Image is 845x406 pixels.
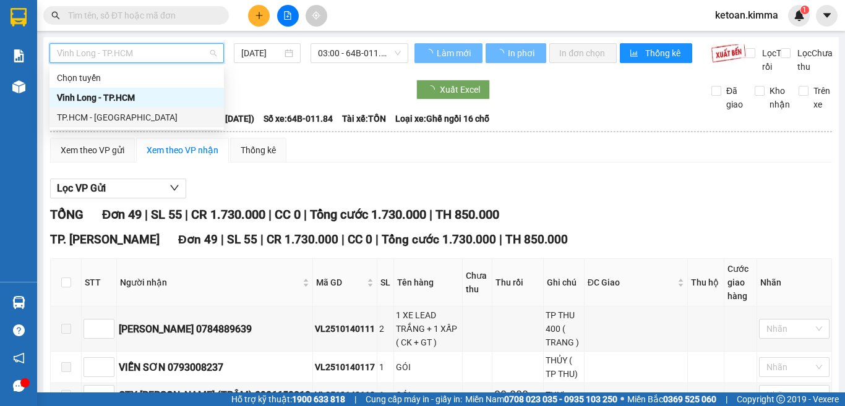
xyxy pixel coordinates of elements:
div: VL2510140111 [315,322,375,336]
td: VL2510140111 [313,307,377,352]
span: Vĩnh Long - TP.HCM [57,44,217,62]
td: VL2510140117 [313,352,377,383]
span: SL 55 [227,232,257,247]
div: Nhãn [760,276,828,289]
span: TH 850.000 [435,207,499,222]
span: | [145,207,148,222]
span: Số xe: 64B-011.84 [264,112,333,125]
div: VL2510140117 [315,360,375,374]
span: CC 0 [348,232,372,247]
span: Đơn 49 [178,232,218,247]
strong: 0708 023 035 - 0935 103 250 [504,394,617,404]
th: Cước giao hàng [724,259,757,307]
th: Thu rồi [492,259,544,307]
strong: 0369 525 060 [663,394,716,404]
span: file-add [283,11,292,20]
button: In phơi [486,43,546,63]
button: caret-down [816,5,838,27]
span: Miền Nam [465,392,617,406]
button: aim [306,5,327,27]
span: | [499,232,502,247]
span: message [13,380,25,392]
span: CC 0 [275,207,301,222]
span: Lọc Chưa thu [792,46,834,74]
strong: 1900 633 818 [292,394,345,404]
img: 9k= [711,43,746,63]
sup: 1 [800,6,809,14]
span: In phơi [508,46,536,60]
span: ketoan.kimma [705,7,788,23]
span: TỔNG [50,207,84,222]
img: warehouse-icon [12,80,25,93]
span: Miền Bắc [627,392,716,406]
input: 15/10/2025 [241,46,282,60]
span: plus [255,11,264,20]
span: caret-down [821,10,833,21]
span: SL 55 [151,207,182,222]
span: Trên xe [809,84,835,111]
th: Thu hộ [688,259,724,307]
span: ĐC Giao [588,276,675,289]
div: TP THU 400 ( TRANG ) [546,308,582,349]
span: | [354,392,356,406]
span: bar-chart [630,49,640,59]
span: Người nhận [120,276,300,289]
span: Tổng cước 1.730.000 [310,207,426,222]
span: | [221,232,224,247]
span: 03:00 - 64B-011.84 [318,44,401,62]
span: Kho nhận [765,84,795,111]
button: bar-chartThống kê [620,43,692,63]
span: TH 850.000 [505,232,568,247]
th: Chưa thu [463,259,492,307]
div: TP.HCM - Vĩnh Long [49,108,224,127]
div: 1 [379,360,392,374]
div: Chọn tuyến [57,71,217,85]
span: Làm mới [437,46,473,60]
div: [PERSON_NAME] 0784889639 [119,321,311,337]
div: 1 XE LEAD TRẮNG + 1 XẤP ( CK + GT ) [396,308,460,349]
div: TP.HCM - [GEOGRAPHIC_DATA] [57,111,217,124]
th: Tên hàng [394,259,463,307]
button: Lọc VP Gửi [50,179,186,198]
span: TP. [PERSON_NAME] [50,232,160,247]
div: Thống kê [241,143,276,157]
span: loading [426,85,440,94]
span: | [375,232,379,247]
span: Cung cấp máy in - giấy in: [366,392,462,406]
span: loading [495,49,506,57]
span: Thống kê [645,46,682,60]
span: Hỗ trợ kỹ thuật: [231,392,345,406]
span: | [185,207,188,222]
img: solution-icon [12,49,25,62]
span: Xuất Excel [440,83,480,96]
th: Ghi chú [544,259,585,307]
div: GÓI [396,360,460,374]
div: THỦY ( TP THU) [546,353,582,381]
span: | [429,207,432,222]
div: THƯ [546,388,582,402]
div: 2 [379,322,392,336]
span: ⚪️ [620,397,624,402]
span: | [304,207,307,222]
div: CTY [PERSON_NAME] (TRÂM) 0906659818 [119,387,311,403]
div: Xem theo VP nhận [147,143,218,157]
div: VIỄN SƠN 0793008237 [119,360,311,375]
div: Chọn tuyến [49,68,224,88]
div: 1 [379,388,392,402]
span: notification [13,352,25,364]
span: question-circle [13,324,25,336]
span: search [51,11,60,20]
span: Tổng cước 1.730.000 [382,232,496,247]
input: Tìm tên, số ĐT hoặc mã đơn [68,9,214,22]
span: copyright [776,395,785,404]
button: Xuất Excel [416,80,490,99]
button: Làm mới [414,43,483,63]
span: CR 1.730.000 [267,232,338,247]
span: | [341,232,345,247]
span: | [268,207,272,222]
span: Loại xe: Ghế ngồi 16 chỗ [395,112,489,125]
span: Đơn 49 [102,207,142,222]
button: file-add [277,5,299,27]
div: VL2510140118 [315,388,375,402]
button: In đơn chọn [549,43,617,63]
